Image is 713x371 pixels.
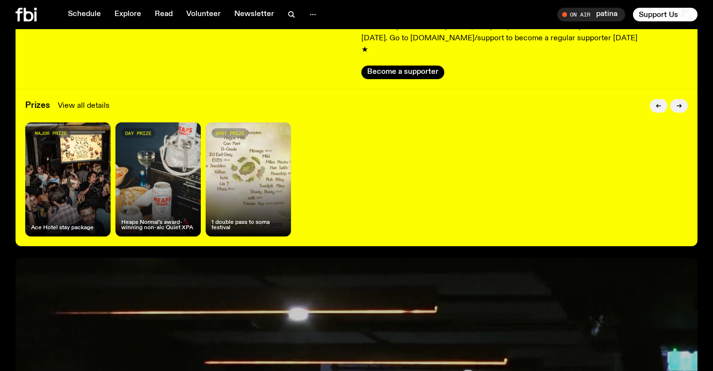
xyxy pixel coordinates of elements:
span: major prize [35,131,67,136]
button: Become a supporter [361,66,444,79]
span: day prize [125,131,151,136]
a: Volunteer [180,8,227,21]
span: Support Us [639,10,678,19]
a: Newsletter [228,8,280,21]
h4: 1 double pass to soma festival [211,220,285,231]
h4: Ace Hotel stay package [31,225,94,231]
a: Read [149,8,178,21]
span: spot prize [215,131,244,136]
h4: Heaps Normal's award-winning non-alc Quiet XPA [121,220,195,231]
a: View all details [58,100,110,112]
button: On Airpatina [557,8,625,21]
a: Explore [109,8,147,21]
a: Schedule [62,8,107,21]
button: Support Us [633,8,697,21]
h3: Prizes [25,101,50,110]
